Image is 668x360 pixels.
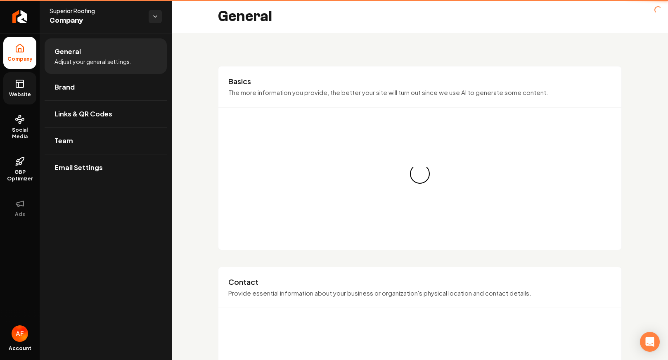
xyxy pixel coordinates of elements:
span: Ads [12,211,28,218]
button: Ads [3,192,36,224]
p: The more information you provide, the better your site will turn out since we use AI to generate ... [228,88,611,97]
span: Brand [54,82,75,92]
span: Links & QR Codes [54,109,112,119]
a: Email Settings [45,154,167,181]
span: Superior Roofing [50,7,142,15]
span: GBP Optimizer [3,169,36,182]
span: Account [9,345,31,352]
h2: General [218,8,272,25]
a: Brand [45,74,167,100]
button: Open user button [12,325,28,342]
span: Company [4,56,36,62]
div: Open Intercom Messenger [640,332,660,352]
div: Loading [410,164,430,184]
img: Rebolt Logo [12,10,28,23]
h3: Contact [228,277,611,287]
span: Team [54,136,73,146]
span: Website [6,91,34,98]
a: Social Media [3,108,36,147]
a: GBP Optimizer [3,150,36,189]
a: Team [45,128,167,154]
span: General [54,47,81,57]
a: Links & QR Codes [45,101,167,127]
span: Company [50,15,142,26]
img: Avan Fahimi [12,325,28,342]
h3: Basics [228,76,611,86]
span: Email Settings [54,163,103,173]
p: Provide essential information about your business or organization's physical location and contact... [228,289,611,298]
span: Social Media [3,127,36,140]
span: Adjust your general settings. [54,57,131,66]
a: Website [3,72,36,104]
